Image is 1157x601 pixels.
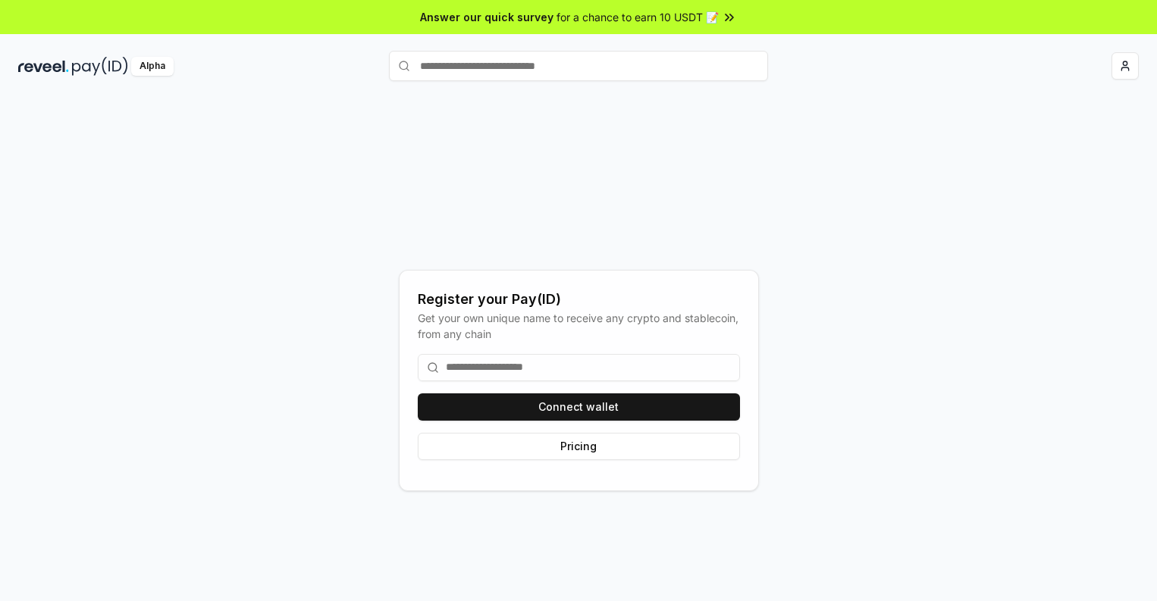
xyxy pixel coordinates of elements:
span: for a chance to earn 10 USDT 📝 [557,9,719,25]
div: Get your own unique name to receive any crypto and stablecoin, from any chain [418,310,740,342]
div: Register your Pay(ID) [418,289,740,310]
button: Connect wallet [418,393,740,421]
img: reveel_dark [18,57,69,76]
img: pay_id [72,57,128,76]
div: Alpha [131,57,174,76]
span: Answer our quick survey [420,9,553,25]
button: Pricing [418,433,740,460]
